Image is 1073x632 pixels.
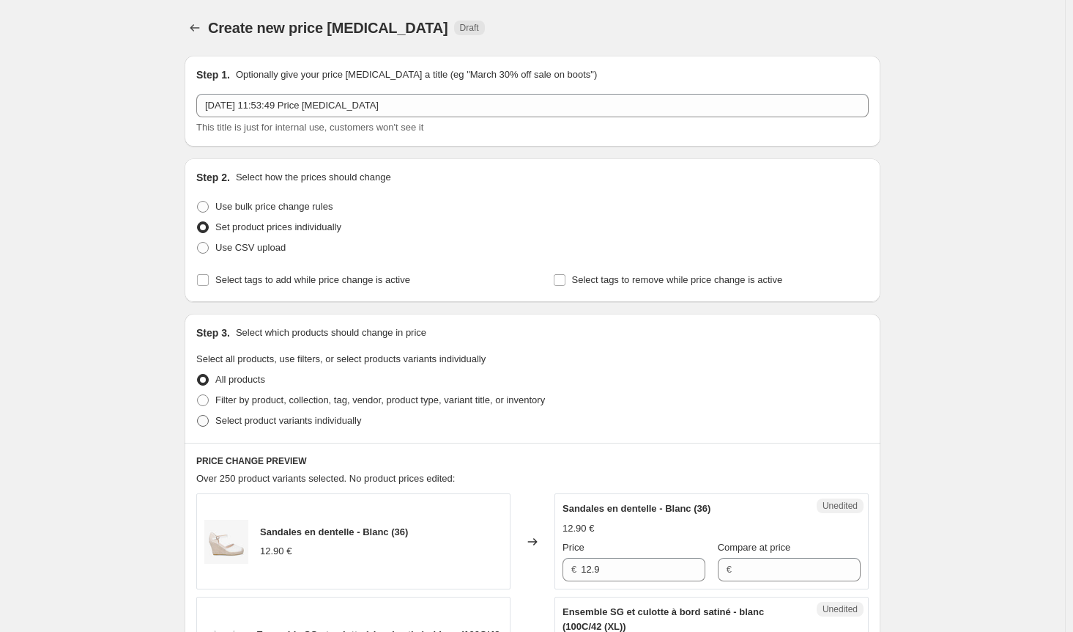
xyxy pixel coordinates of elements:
span: Filter by product, collection, tag, vendor, product type, variant title, or inventory [215,394,545,405]
span: Price [563,542,584,553]
span: Use CSV upload [215,242,286,253]
span: 12.90 € [563,523,594,534]
span: Create new price [MEDICAL_DATA] [208,20,448,36]
p: Select which products should change in price [236,326,426,340]
p: Optionally give your price [MEDICAL_DATA] a title (eg "March 30% off sale on boots") [236,67,597,82]
span: Use bulk price change rules [215,201,333,212]
span: Select all products, use filters, or select products variants individually [196,353,486,364]
h6: PRICE CHANGE PREVIEW [196,455,869,467]
span: 12.90 € [260,545,292,556]
span: Select tags to remove while price change is active [572,274,783,285]
input: 30% off holiday sale [196,94,869,117]
span: Compare at price [718,542,791,553]
span: This title is just for internal use, customers won't see it [196,122,423,133]
h2: Step 2. [196,170,230,185]
span: Select product variants individually [215,415,361,426]
span: € [727,564,732,575]
span: Over 250 product variants selected. No product prices edited: [196,473,455,484]
span: Sandales en dentelle - Blanc (36) [260,526,408,537]
span: Unedited [823,603,858,615]
span: Unedited [823,500,858,512]
span: Draft [460,22,479,34]
button: Price change jobs [185,18,205,38]
img: 10-15_MARY-216-1_80x.jpg [204,520,248,564]
span: Ensemble SG et culotte à bord satiné - blanc (100C/42 (XL)) [563,606,764,632]
span: All products [215,374,265,385]
h2: Step 3. [196,326,230,340]
span: Sandales en dentelle - Blanc (36) [563,503,710,514]
h2: Step 1. [196,67,230,82]
span: € [571,564,576,575]
span: Set product prices individually [215,221,341,232]
span: Select tags to add while price change is active [215,274,410,285]
p: Select how the prices should change [236,170,391,185]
